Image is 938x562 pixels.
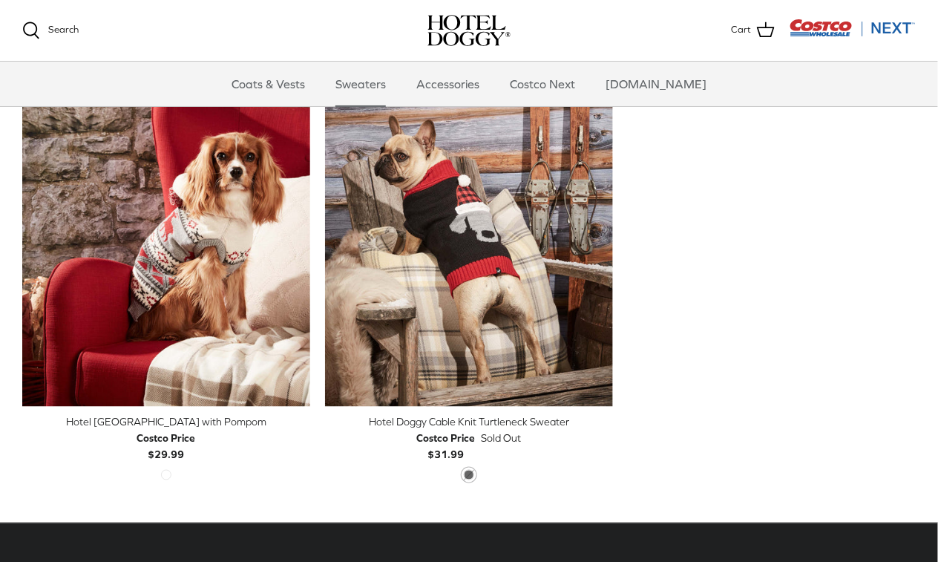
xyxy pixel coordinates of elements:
span: Search [48,24,79,35]
a: Hotel Doggy Cable Knit Turtleneck Sweater Costco Price$31.99 Sold Out [325,414,613,464]
a: [DOMAIN_NAME] [592,62,720,106]
div: Hotel Doggy Cable Knit Turtleneck Sweater [325,414,613,431]
span: Cart [731,22,751,38]
a: Hotel Doggy Cable Knit Turtleneck Sweater [325,47,613,407]
a: Accessories [403,62,493,106]
div: Costco Price [416,431,475,447]
a: Cart [731,21,775,40]
b: $31.99 [416,431,475,461]
div: Hotel [GEOGRAPHIC_DATA] with Pompom [22,414,310,431]
b: $29.99 [137,431,195,461]
a: Costco Next [496,62,588,106]
div: Costco Price [137,431,195,447]
a: hoteldoggy.com hoteldoggycom [427,15,511,46]
a: Hotel [GEOGRAPHIC_DATA] with Pompom Costco Price$29.99 [22,414,310,464]
span: Sold Out [481,431,521,447]
img: Costco Next [790,19,916,37]
a: Hotel Doggy Fair Isle Sweater with Pompom [22,47,310,407]
a: Search [22,22,79,39]
img: hoteldoggycom [427,15,511,46]
a: Sweaters [322,62,399,106]
a: Coats & Vests [218,62,318,106]
a: Visit Costco Next [790,28,916,39]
